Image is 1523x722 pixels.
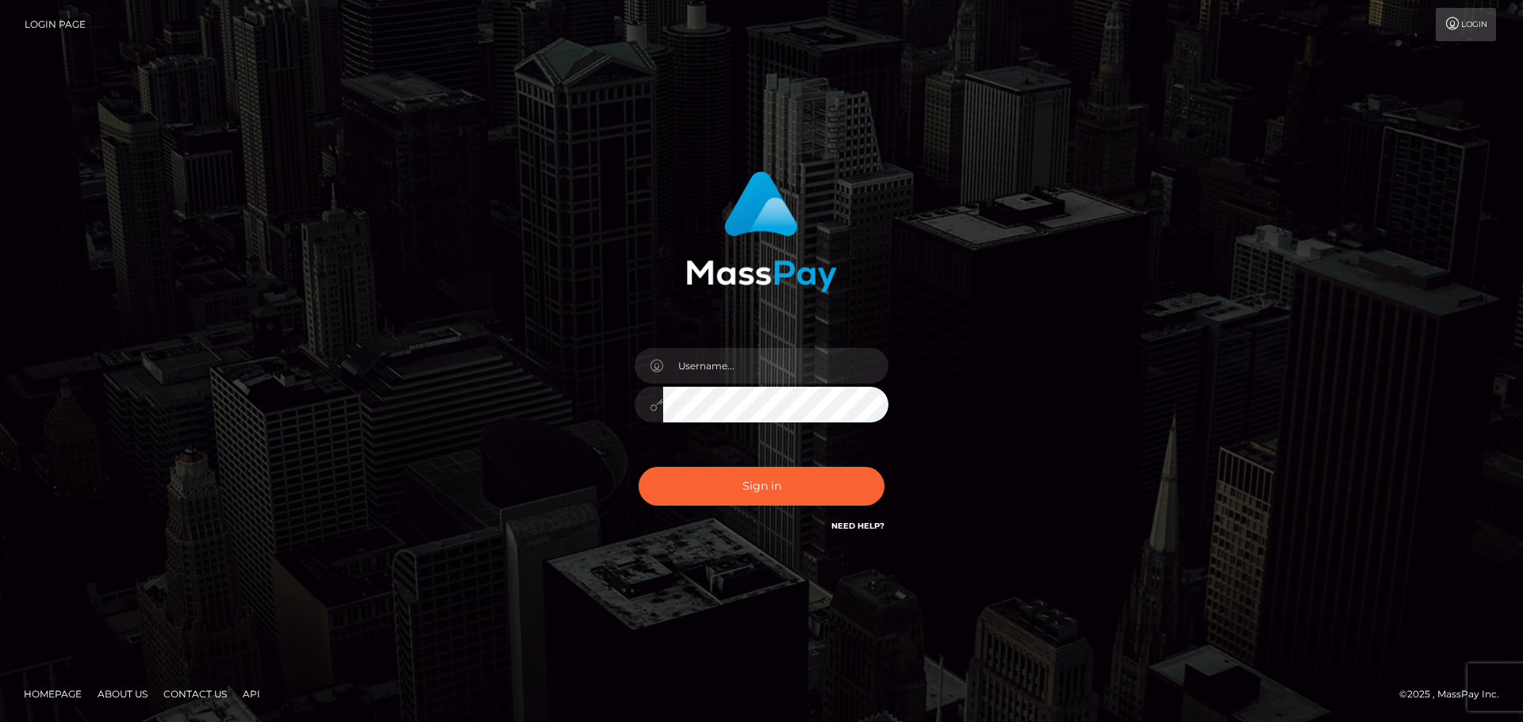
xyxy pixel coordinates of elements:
a: Need Help? [831,521,884,531]
a: Homepage [17,682,88,706]
a: About Us [91,682,154,706]
a: Contact Us [157,682,233,706]
img: MassPay Login [686,171,837,292]
a: API [236,682,267,706]
a: Login Page [25,8,86,41]
a: Login [1436,8,1496,41]
button: Sign in [639,467,884,506]
div: © 2025 , MassPay Inc. [1399,686,1511,703]
input: Username... [663,348,888,384]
